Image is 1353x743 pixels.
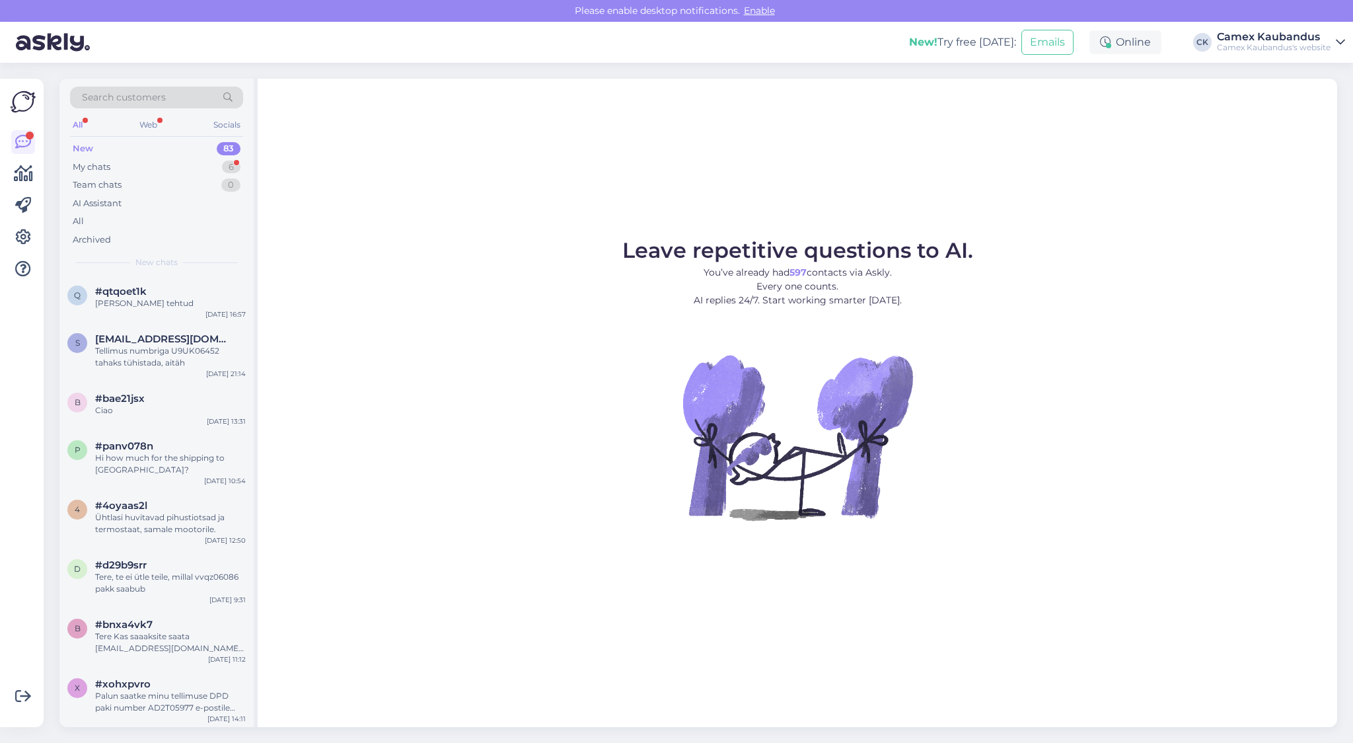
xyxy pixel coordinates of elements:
[95,571,246,595] div: Tere, te ei ütle teile, millal vvqz06086 pakk saabub
[135,256,178,268] span: New chats
[1021,30,1074,55] button: Emails
[222,161,240,174] div: 6
[82,91,166,104] span: Search customers
[95,345,246,369] div: Tellimus numbriga U9UK06452 tahaks tühistada, aitäh
[95,619,153,631] span: #bnxa4vk7
[205,535,246,545] div: [DATE] 12:50
[1089,30,1161,54] div: Online
[95,297,246,309] div: [PERSON_NAME] tehtud
[909,36,937,48] b: New!
[789,266,807,278] b: 597
[95,559,147,571] span: #d29b9srr
[95,690,246,714] div: Palun saatke minu tellimuse DPD paki number AD2T05977 e-postile [EMAIL_ADDRESS][DOMAIN_NAME]
[207,714,246,724] div: [DATE] 14:11
[95,500,147,512] span: #4oyaas2l
[95,393,145,405] span: #bae21jsx
[221,178,240,192] div: 0
[75,338,80,348] span: S
[95,452,246,476] div: Hi how much for the shipping to [GEOGRAPHIC_DATA]?
[1217,32,1345,53] a: Camex KaubandusCamex Kaubandus's website
[211,116,243,134] div: Socials
[207,416,246,426] div: [DATE] 13:31
[95,678,151,690] span: #xohxpvro
[1217,42,1331,53] div: Camex Kaubandus's website
[209,595,246,605] div: [DATE] 9:31
[75,445,81,455] span: p
[73,161,110,174] div: My chats
[74,564,81,574] span: d
[73,233,111,247] div: Archived
[75,683,80,693] span: x
[73,215,84,228] div: All
[75,504,80,514] span: 4
[75,397,81,407] span: b
[137,116,160,134] div: Web
[95,512,246,535] div: Ühtlasi huvitavad pihustiotsad ja termostaat, samale mootorile.
[75,623,81,633] span: b
[95,440,153,452] span: #panv078n
[208,654,246,664] div: [DATE] 11:12
[1217,32,1331,42] div: Camex Kaubandus
[1193,33,1212,52] div: CK
[740,5,779,17] span: Enable
[70,116,85,134] div: All
[204,476,246,486] div: [DATE] 10:54
[95,333,233,345] span: Sectorx5@hotmail.com
[74,290,81,300] span: q
[95,631,246,654] div: Tere Kas saaaksite saata [EMAIL_ADDRESS][DOMAIN_NAME] e-[PERSON_NAME] ka minu tellimuse arve: EWF...
[73,142,93,155] div: New
[11,89,36,114] img: Askly Logo
[217,142,240,155] div: 83
[73,197,122,210] div: AI Assistant
[622,237,973,263] span: Leave repetitive questions to AI.
[678,318,916,556] img: No Chat active
[909,34,1016,50] div: Try free [DATE]:
[73,178,122,192] div: Team chats
[95,405,246,416] div: Ciao
[206,369,246,379] div: [DATE] 21:14
[622,266,973,307] p: You’ve already had contacts via Askly. Every one counts. AI replies 24/7. Start working smarter [...
[95,286,147,297] span: #qtqoet1k
[205,309,246,319] div: [DATE] 16:57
